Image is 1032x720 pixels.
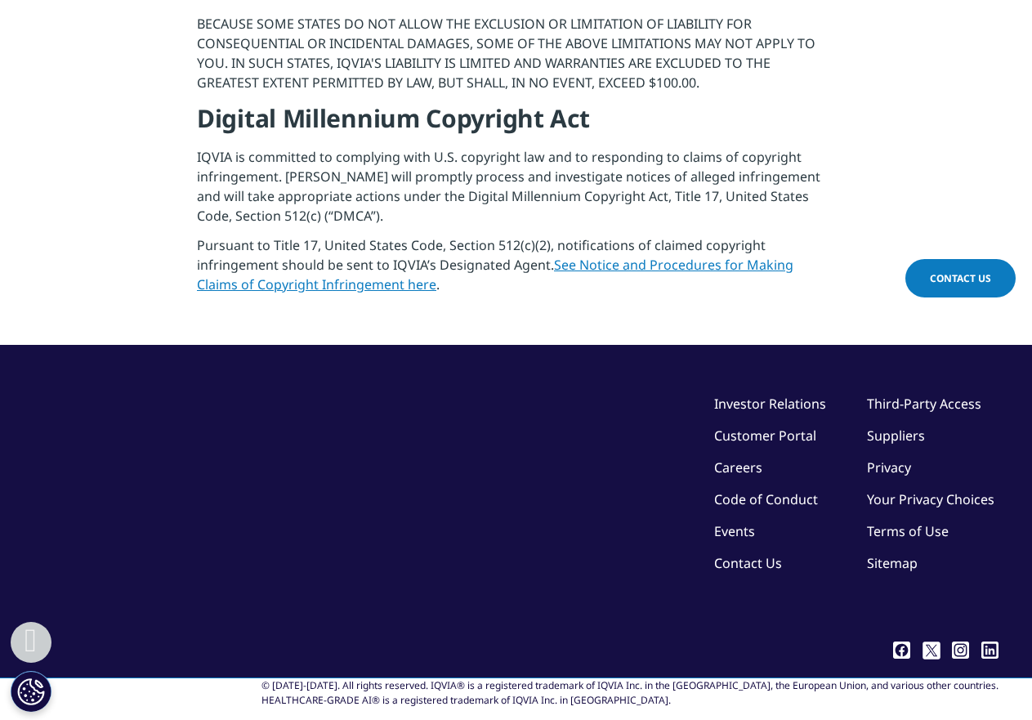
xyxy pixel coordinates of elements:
a: Contact Us [905,259,1016,297]
a: Third-Party Access [867,395,981,413]
a: Your Privacy Choices [867,490,998,508]
div: © [DATE]-[DATE]. All rights reserved. IQVIA® is a registered trademark of IQVIA Inc. in the [GEOG... [261,678,998,708]
a: Suppliers [867,427,925,445]
a: Investor Relations [714,395,826,413]
p: IQVIA is committed to complying with U.S. copyright law and to responding to claims of copyright ... [197,147,835,235]
button: Cookies Settings [11,671,51,712]
a: Events [714,522,755,540]
a: Terms of Use [867,522,949,540]
p: Pursuant to Title 17, United States Code, Section 512(c)(2), notifications of claimed copyright i... [197,235,835,304]
a: Careers [714,458,762,476]
a: Customer Portal [714,427,816,445]
a: Contact Us [714,554,782,572]
a: Privacy [867,458,911,476]
a: Code of Conduct [714,490,818,508]
a: Sitemap [867,554,918,572]
p: BECAUSE SOME STATES DO NOT ALLOW THE EXCLUSION OR LIMITATION OF LIABILITY FOR CONSEQUENTIAL OR IN... [197,14,835,102]
span: Contact Us [930,271,991,285]
h4: Digital Millennium Copyright Act [197,102,835,147]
